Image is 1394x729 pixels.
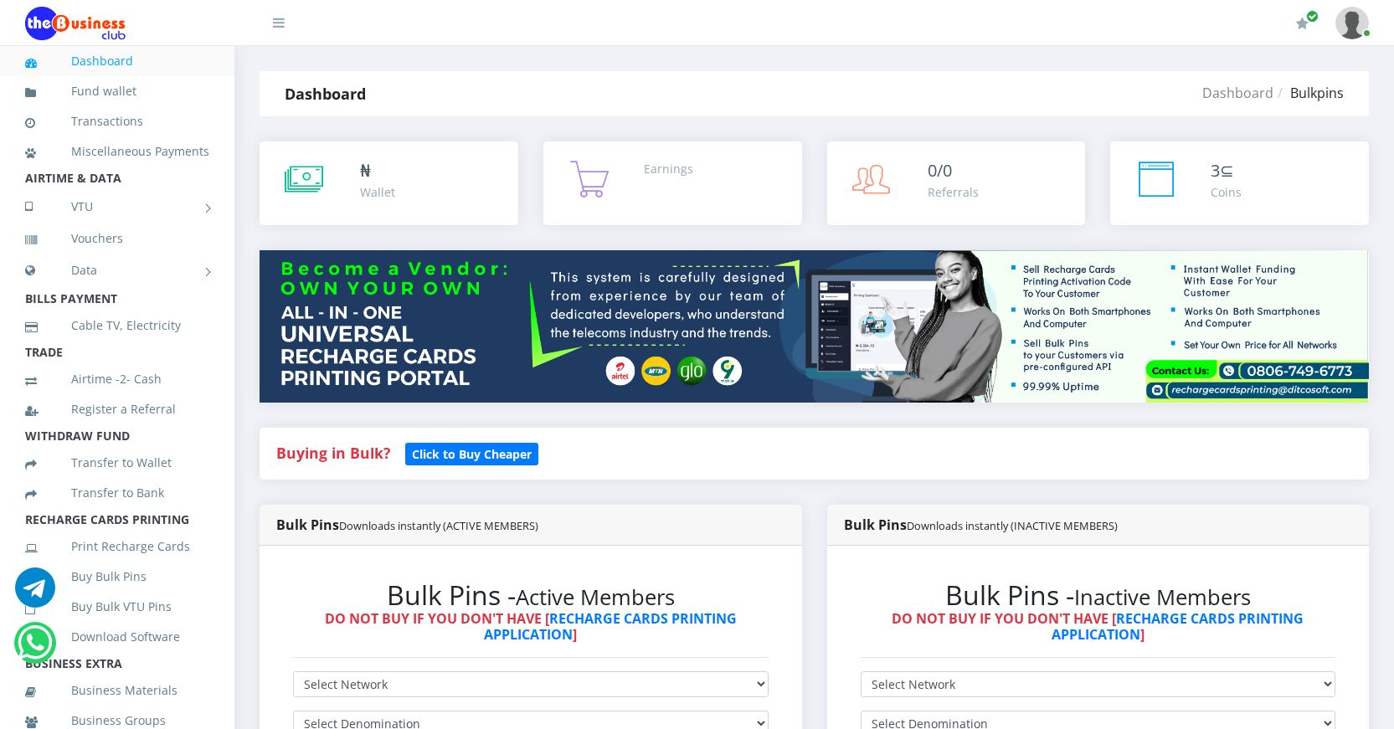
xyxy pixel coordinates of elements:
span: 3 [1211,159,1220,182]
h2: Bulk Pins - [293,579,769,611]
a: Print Recharge Cards [25,527,209,566]
a: Earnings [543,141,802,225]
a: Transfer to Wallet [25,444,209,482]
a: Airtime -2- Cash [25,360,209,398]
a: Business Materials [25,671,209,710]
a: RECHARGE CARDS PRINTING APPLICATION [1052,609,1304,644]
i: Renew/Upgrade Subscription [1296,17,1309,30]
strong: DO NOT BUY IF YOU DON'T HAVE [ ] [892,609,1304,644]
strong: Dashboard [285,84,366,104]
img: Logo [25,7,126,40]
a: Data [25,249,209,291]
a: RECHARGE CARDS PRINTING APPLICATION [484,609,737,644]
a: VTU [25,186,209,228]
div: Earnings [644,160,693,177]
a: Vouchers [25,219,209,258]
a: Chat for support [15,580,55,608]
strong: DO NOT BUY IF YOU DON'T HAVE [ ] [325,609,737,644]
small: Downloads instantly (INACTIVE MEMBERS) [907,518,1118,533]
div: Referrals [928,183,979,201]
img: multitenant_rcp.png [260,250,1369,403]
a: ₦ Wallet [260,141,518,225]
img: User [1335,7,1369,39]
a: Dashboard [1202,84,1273,102]
small: Inactive Members [1074,583,1251,612]
a: Transfer to Bank [25,474,209,512]
a: Fund wallet [25,72,209,110]
a: Buy Bulk Pins [25,557,209,596]
div: ₦ [360,158,395,183]
a: Miscellaneous Payments [25,132,209,171]
a: Buy Bulk VTU Pins [25,588,209,626]
li: Bulkpins [1273,83,1344,103]
b: Click to Buy Cheaper [412,446,532,462]
strong: Bulk Pins [276,516,538,534]
a: 0/0 Referrals [827,141,1086,225]
strong: Buying in Bulk? [276,443,390,463]
a: Transactions [25,102,209,141]
a: Register a Referral [25,390,209,429]
small: Active Members [516,583,675,612]
a: Chat for support [18,635,52,663]
span: Renew/Upgrade Subscription [1306,10,1319,23]
div: ⊆ [1211,158,1242,183]
span: 0/0 [928,159,952,182]
a: Dashboard [25,42,209,80]
a: Click to Buy Cheaper [405,443,538,463]
div: Coins [1211,183,1242,201]
a: Cable TV, Electricity [25,306,209,345]
strong: Bulk Pins [844,516,1118,534]
small: Downloads instantly (ACTIVE MEMBERS) [339,518,538,533]
a: Download Software [25,618,209,656]
div: Wallet [360,183,395,201]
h2: Bulk Pins - [861,579,1336,611]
